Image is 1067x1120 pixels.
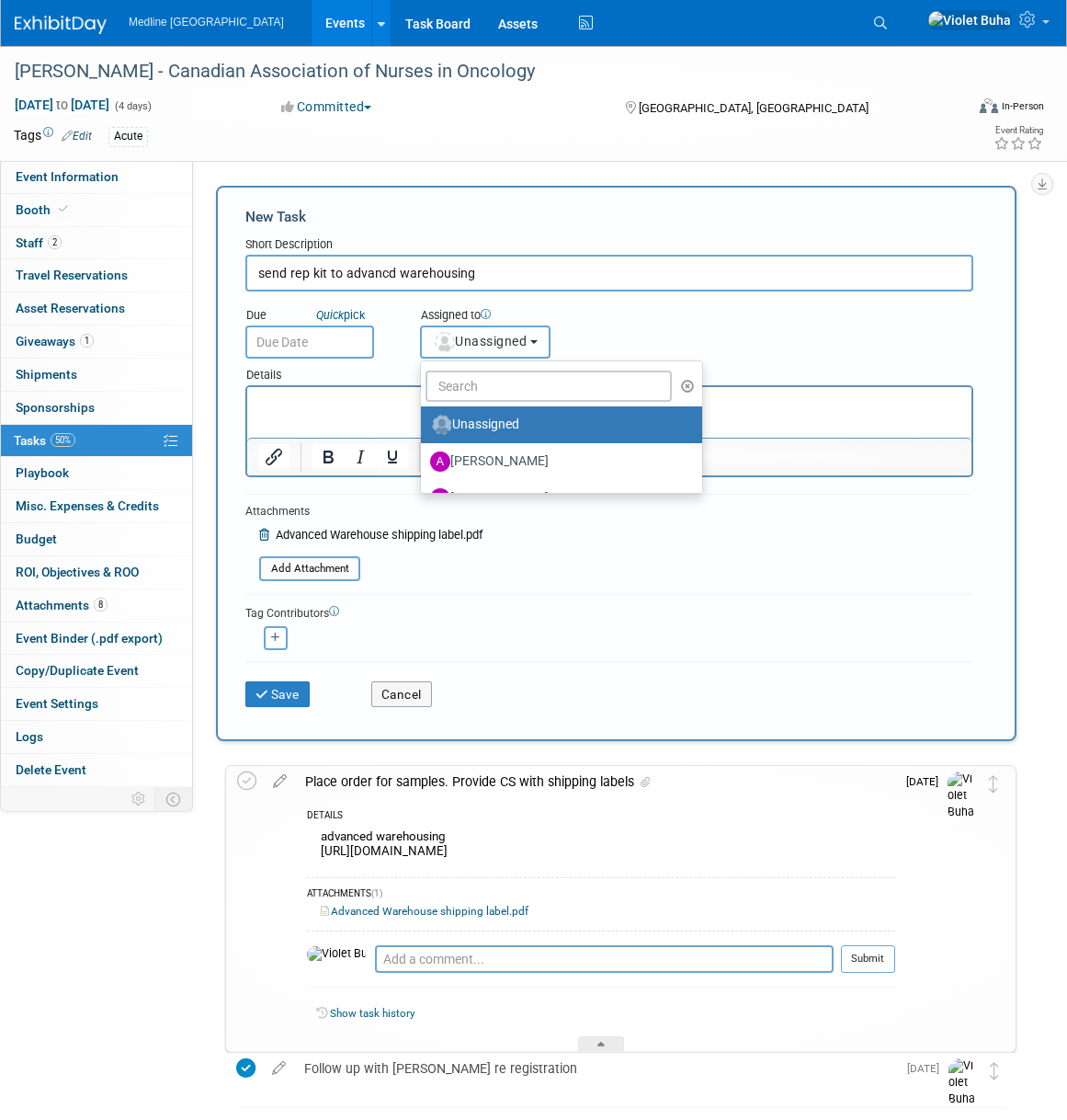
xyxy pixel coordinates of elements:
button: Italic [345,444,376,470]
i: Move task [989,775,998,793]
span: (1) [371,888,382,898]
img: A.jpg [430,451,450,472]
span: Unassigned [433,334,527,349]
span: Shipments [16,367,77,382]
span: Delete Event [16,762,86,777]
input: Due Date [245,326,374,359]
span: Sponsorships [16,400,95,415]
div: Details [245,359,973,385]
img: Violet Buha [307,946,366,963]
div: Follow up with [PERSON_NAME] re registration [295,1053,896,1084]
a: Sponsorships [1,392,192,424]
a: Playbook [1,457,192,489]
div: [PERSON_NAME] - Canadian Association of Nurses in Oncology [8,55,943,88]
a: edit [263,1060,295,1077]
span: Giveaways [16,334,94,349]
a: Shipments [1,359,192,391]
a: Tasks50% [1,425,192,457]
span: Event Information [16,169,119,184]
span: Booth [16,202,72,217]
div: Assigned to [420,307,582,326]
img: Unassigned-User-Icon.png [432,415,452,435]
i: Quick [316,308,344,322]
a: Copy/Duplicate Event [1,655,192,687]
a: Delete Event [1,754,192,786]
a: Misc. Expenses & Credits [1,490,192,522]
a: Attachments8 [1,589,192,622]
span: 8 [94,598,108,611]
span: Asset Reservations [16,301,125,315]
span: 50% [51,433,75,447]
span: 2 [48,235,62,249]
a: Quickpick [312,307,369,323]
input: Search [426,371,672,402]
div: Attachments [245,504,482,520]
a: Edit [62,130,92,143]
img: Violet Buha [948,1058,976,1107]
span: Travel Reservations [16,268,128,282]
a: Event Information [1,161,192,193]
button: Cancel [371,681,432,707]
span: Misc. Expenses & Credits [16,498,159,513]
span: Medline [GEOGRAPHIC_DATA] [129,16,284,29]
a: Giveaways1 [1,326,192,358]
span: [DATE] [906,775,948,788]
a: Travel Reservations [1,259,192,291]
label: [PERSON_NAME] [430,447,684,476]
a: Staff2 [1,227,192,259]
button: Underline [377,444,408,470]
div: Acute [108,127,148,146]
span: Attachments [16,598,108,612]
button: Save [245,681,310,707]
a: Asset Reservations [1,292,192,325]
a: Booth [1,194,192,226]
i: Booth reservation complete [59,204,68,214]
span: ROI, Objectives & ROO [16,565,139,579]
a: ROI, Objectives & ROO [1,556,192,589]
span: 1 [80,334,94,348]
span: [DATE] [DATE] [14,97,110,113]
td: Tags [14,126,92,147]
div: Short Description [245,236,973,255]
button: Submit [841,945,895,973]
span: Event Settings [16,696,98,711]
input: Name of task or a short description [245,255,973,291]
button: Bold [312,444,344,470]
span: [DATE] [907,1062,948,1075]
label: [PERSON_NAME] [430,484,684,513]
img: Format-Inperson.png [980,98,998,113]
div: Due [245,307,392,326]
a: Advanced Warehouse shipping label.pdf [321,905,528,918]
span: Copy/Duplicate Event [16,663,139,678]
button: Committed [275,97,379,116]
div: Place order for samples. Provide CS with shipping labels [296,766,895,797]
span: (4 days) [113,100,152,112]
img: A.jpg [430,488,450,509]
div: DETAILS [307,809,895,825]
span: Budget [16,531,57,546]
span: to [53,97,71,112]
i: Move task [990,1062,999,1080]
div: ATTACHMENTS [307,887,895,903]
td: Toggle Event Tabs [155,787,193,811]
a: Event Binder (.pdf export) [1,623,192,655]
img: ExhibitDay [15,16,107,34]
img: Violet Buha [927,10,1012,30]
iframe: Rich Text Area [247,387,971,438]
div: Event Format [884,96,1044,123]
button: Insert/edit link [258,444,289,470]
td: Personalize Event Tab Strip [123,787,155,811]
div: advanced warehousing [URL][DOMAIN_NAME] [307,825,895,868]
div: In-Person [1001,99,1044,113]
a: Logs [1,721,192,753]
label: Unassigned [430,410,684,440]
span: Tasks [14,433,75,448]
div: Event Rating [993,126,1043,135]
button: Unassigned [420,326,551,359]
a: Show task history [330,1007,414,1020]
span: Event Binder (.pdf export) [16,631,163,646]
span: Advanced Warehouse shipping label.pdf [276,528,482,542]
div: Tag Contributors [245,602,973,622]
span: [GEOGRAPHIC_DATA], [GEOGRAPHIC_DATA] [639,101,868,115]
